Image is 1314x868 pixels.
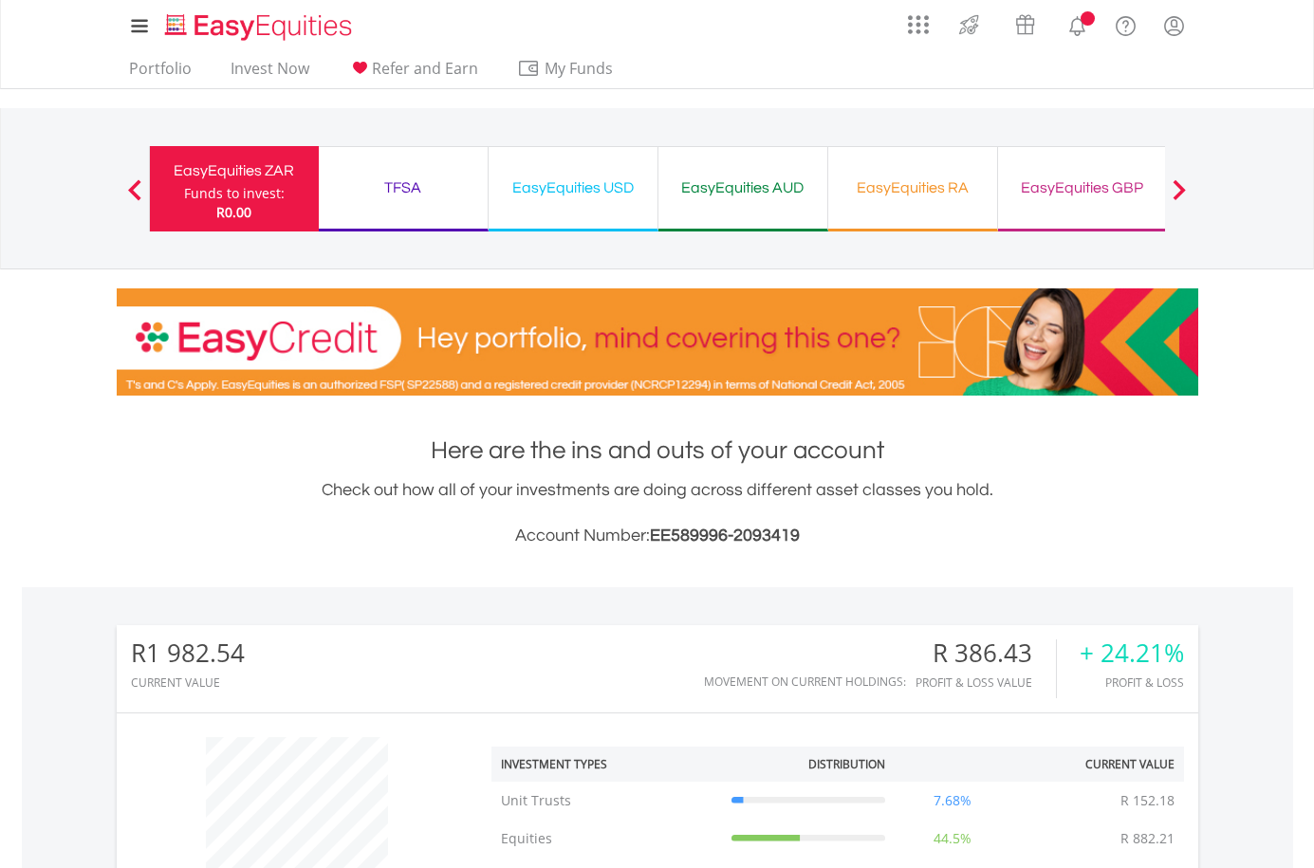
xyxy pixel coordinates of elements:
[131,676,245,689] div: CURRENT VALUE
[704,675,906,688] div: Movement on Current Holdings:
[216,203,251,221] span: R0.00
[121,59,199,88] a: Portfolio
[808,756,885,772] div: Distribution
[330,175,476,201] div: TFSA
[491,782,722,820] td: Unit Trusts
[117,477,1198,549] div: Check out how all of your investments are doing across different asset classes you hold.
[117,288,1198,396] img: EasyCredit Promotion Banner
[840,175,986,201] div: EasyEquities RA
[1111,782,1184,820] td: R 152.18
[908,14,929,35] img: grid-menu-icon.svg
[1010,747,1184,782] th: Current Value
[184,184,285,203] div: Funds to invest:
[1080,676,1184,689] div: Profit & Loss
[117,523,1198,549] h3: Account Number:
[491,747,722,782] th: Investment Types
[1080,639,1184,667] div: + 24.21%
[116,189,154,208] button: Previous
[953,9,985,40] img: thrive-v2.svg
[372,58,478,79] span: Refer and Earn
[896,5,941,35] a: AppsGrid
[916,639,1056,667] div: R 386.43
[341,59,486,88] a: Refer and Earn
[161,157,307,184] div: EasyEquities ZAR
[131,639,245,667] div: R1 982.54
[491,820,722,858] td: Equities
[895,782,1010,820] td: 7.68%
[1111,820,1184,858] td: R 882.21
[1009,9,1041,40] img: vouchers-v2.svg
[916,676,1056,689] div: Profit & Loss Value
[670,175,816,201] div: EasyEquities AUD
[223,59,317,88] a: Invest Now
[997,5,1053,40] a: Vouchers
[161,11,360,43] img: EasyEquities_Logo.png
[1009,175,1156,201] div: EasyEquities GBP
[117,434,1198,468] h1: Here are the ins and outs of your account
[1150,5,1198,46] a: My Profile
[500,175,646,201] div: EasyEquities USD
[1053,5,1101,43] a: Notifications
[517,56,641,81] span: My Funds
[650,526,800,545] span: EE589996-2093419
[895,820,1010,858] td: 44.5%
[1101,5,1150,43] a: FAQ's and Support
[1160,189,1198,208] button: Next
[157,5,360,43] a: Home page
